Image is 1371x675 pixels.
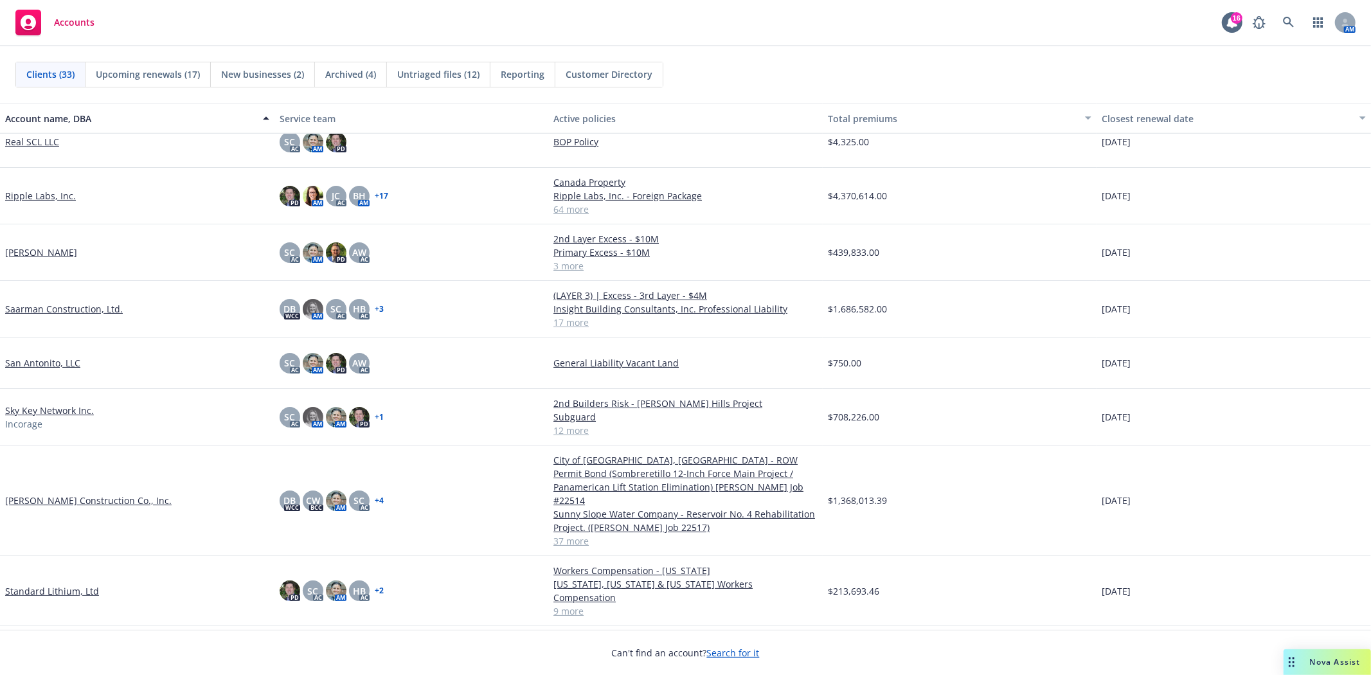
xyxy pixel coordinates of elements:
[1102,135,1131,148] span: [DATE]
[1102,494,1131,507] span: [DATE]
[5,302,123,316] a: Saarman Construction, Ltd.
[326,580,346,601] img: photo
[553,534,818,548] a: 37 more
[1102,112,1352,125] div: Closest renewal date
[1284,649,1371,675] button: Nova Assist
[828,302,887,316] span: $1,686,582.00
[221,67,304,81] span: New businesses (2)
[553,203,818,216] a: 64 more
[303,242,323,263] img: photo
[375,497,384,505] a: + 4
[828,246,879,259] span: $439,833.00
[1102,189,1131,203] span: [DATE]
[353,189,366,203] span: BH
[352,356,366,370] span: AW
[1246,10,1272,35] a: Report a Bug
[303,186,323,206] img: photo
[553,302,818,316] a: Insight Building Consultants, Inc. Professional Liability
[707,647,760,659] a: Search for it
[349,407,370,428] img: photo
[5,135,59,148] a: Real SCL LLC
[280,112,544,125] div: Service team
[553,424,818,437] a: 12 more
[1102,302,1131,316] span: [DATE]
[10,4,100,40] a: Accounts
[1102,356,1131,370] span: [DATE]
[828,356,861,370] span: $750.00
[553,316,818,329] a: 17 more
[284,410,295,424] span: SC
[54,17,94,28] span: Accounts
[280,580,300,601] img: photo
[5,494,172,507] a: [PERSON_NAME] Construction Co., Inc.
[5,112,255,125] div: Account name, DBA
[326,407,346,428] img: photo
[1231,12,1242,24] div: 16
[553,289,818,302] a: (LAYER 3) | Excess - 3rd Layer - $4M
[1097,103,1371,134] button: Closest renewal date
[553,232,818,246] a: 2nd Layer Excess - $10M
[283,494,296,507] span: DB
[553,397,818,410] a: 2nd Builders Risk - [PERSON_NAME] Hills Project
[1305,10,1331,35] a: Switch app
[553,604,818,618] a: 9 more
[553,112,818,125] div: Active policies
[553,507,818,534] a: Sunny Slope Water Company - Reservoir No. 4 Rehabilitation Project. ([PERSON_NAME] Job 22517)
[553,577,818,604] a: [US_STATE], [US_STATE] & [US_STATE] Workers Compensation
[303,407,323,428] img: photo
[548,103,823,134] button: Active policies
[5,417,42,431] span: Incorage
[553,410,818,424] a: Subguard
[284,135,295,148] span: SC
[326,491,346,511] img: photo
[332,189,340,203] span: JC
[330,302,341,316] span: SC
[828,135,869,148] span: $4,325.00
[1102,246,1131,259] span: [DATE]
[5,356,80,370] a: San Antonito, LLC
[326,132,346,152] img: photo
[1310,656,1361,667] span: Nova Assist
[828,410,879,424] span: $708,226.00
[353,302,366,316] span: HB
[375,413,384,421] a: + 1
[307,584,318,598] span: SC
[1102,410,1131,424] span: [DATE]
[375,192,388,200] a: + 17
[326,353,346,373] img: photo
[823,103,1097,134] button: Total premiums
[828,189,887,203] span: $4,370,614.00
[284,246,295,259] span: SC
[828,494,887,507] span: $1,368,013.39
[303,353,323,373] img: photo
[26,67,75,81] span: Clients (33)
[283,302,296,316] span: DB
[397,67,479,81] span: Untriaged files (12)
[1102,584,1131,598] span: [DATE]
[553,259,818,273] a: 3 more
[1276,10,1302,35] a: Search
[553,356,818,370] a: General Liability Vacant Land
[375,305,384,313] a: + 3
[326,242,346,263] img: photo
[306,494,320,507] span: CW
[354,494,364,507] span: SC
[303,132,323,152] img: photo
[284,356,295,370] span: SC
[5,404,94,417] a: Sky Key Network Inc.
[612,646,760,660] span: Can't find an account?
[553,453,818,507] a: City of [GEOGRAPHIC_DATA], [GEOGRAPHIC_DATA] - ROW Permit Bond (Sombreretillo 12-Inch Force Main ...
[96,67,200,81] span: Upcoming renewals (17)
[5,584,99,598] a: Standard Lithium, Ltd
[553,189,818,203] a: Ripple Labs, Inc. - Foreign Package
[352,246,366,259] span: AW
[5,246,77,259] a: [PERSON_NAME]
[353,584,366,598] span: HB
[553,564,818,577] a: Workers Compensation - [US_STATE]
